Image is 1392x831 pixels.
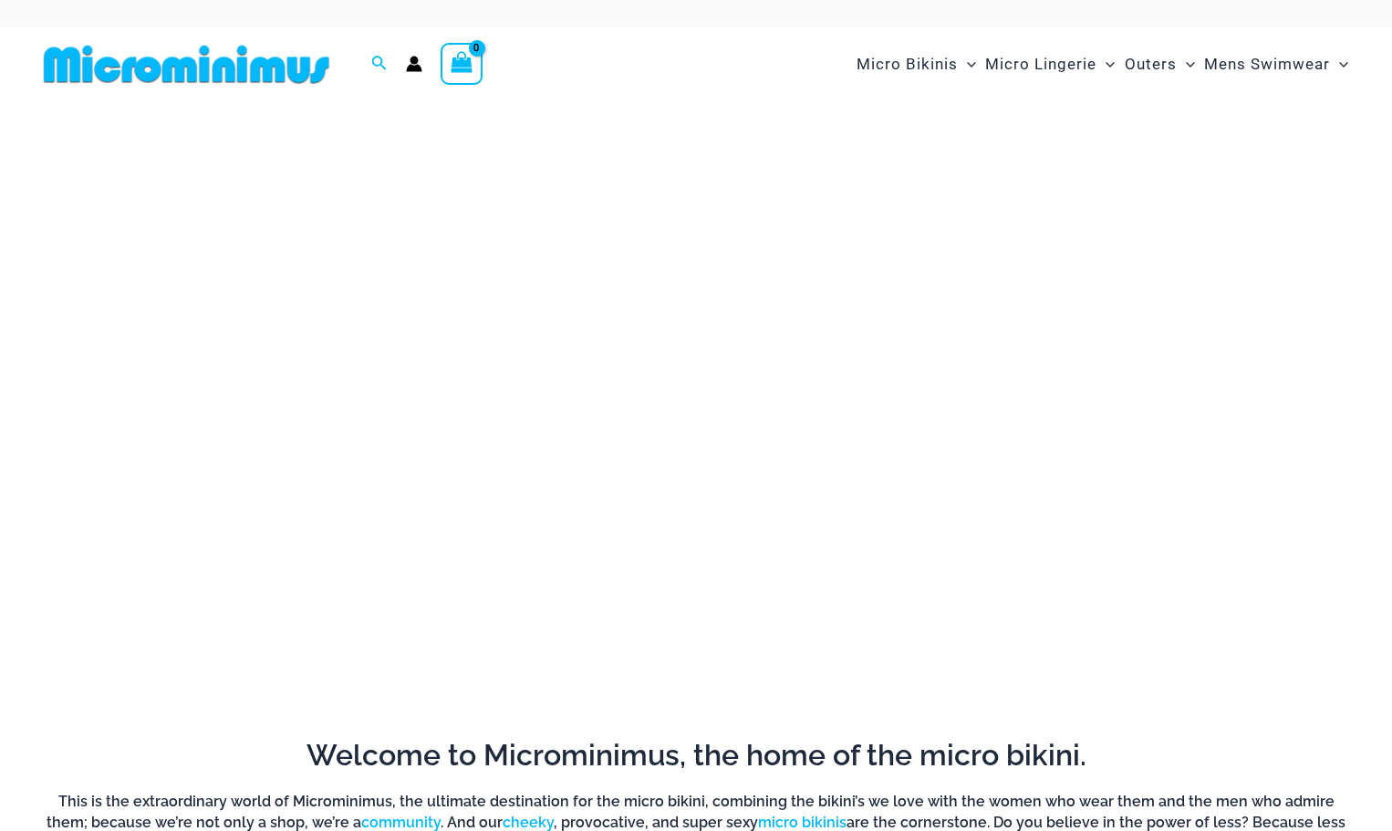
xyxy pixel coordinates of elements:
[1200,36,1353,92] a: Mens SwimwearMenu ToggleMenu Toggle
[1096,41,1115,88] span: Menu Toggle
[361,814,441,831] a: community
[758,814,847,831] a: micro bikinis
[857,41,958,88] span: Micro Bikinis
[503,814,554,831] a: cheeky
[1330,41,1348,88] span: Menu Toggle
[406,56,422,72] a: Account icon link
[985,41,1096,88] span: Micro Lingerie
[1177,41,1195,88] span: Menu Toggle
[1125,41,1177,88] span: Outers
[849,34,1356,95] nav: Site Navigation
[36,44,337,85] img: MM SHOP LOGO FLAT
[441,43,483,85] a: View Shopping Cart, empty
[1204,41,1330,88] span: Mens Swimwear
[981,36,1119,92] a: Micro LingerieMenu ToggleMenu Toggle
[371,53,388,76] a: Search icon link
[852,36,981,92] a: Micro BikinisMenu ToggleMenu Toggle
[36,736,1356,774] h2: Welcome to Microminimus, the home of the micro bikini.
[958,41,976,88] span: Menu Toggle
[1120,36,1200,92] a: OutersMenu ToggleMenu Toggle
